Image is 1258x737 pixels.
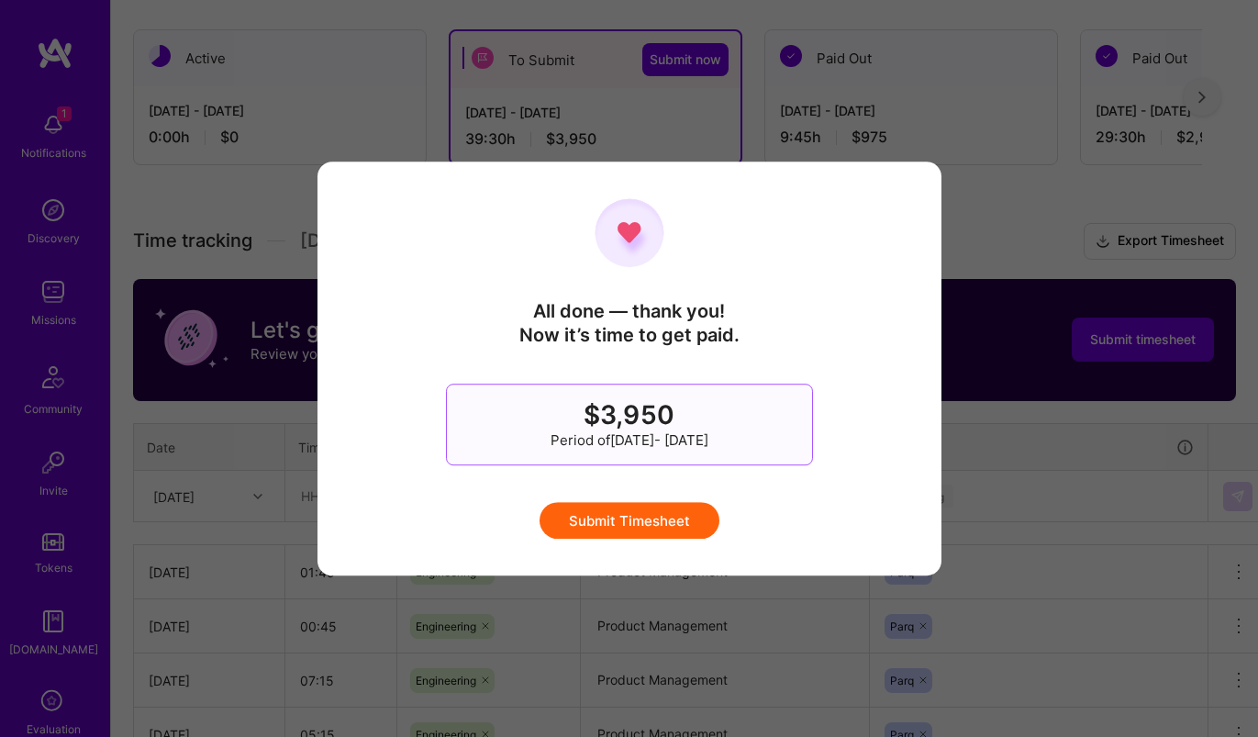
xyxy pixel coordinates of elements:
h4: All done — thank you! Now it’s time to get paid. [519,299,740,347]
span: Period of [DATE] - [DATE] [551,430,708,450]
div: modal [317,162,941,576]
button: Submit Timesheet [540,502,719,539]
img: team pulse heart [595,198,664,268]
span: $3,950 [584,399,674,430]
